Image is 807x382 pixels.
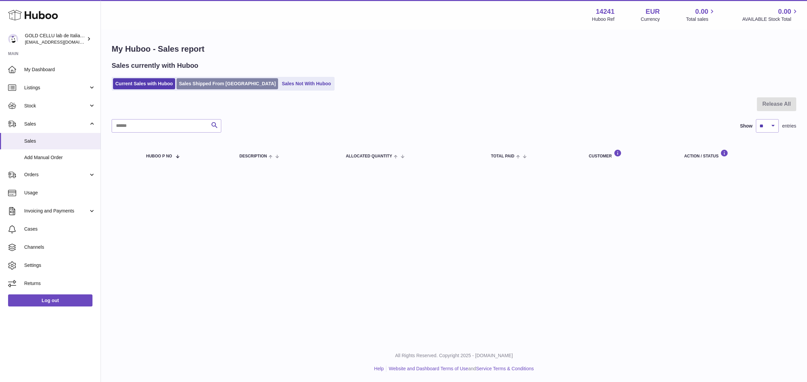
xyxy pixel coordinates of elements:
span: ALLOCATED Quantity [346,154,392,158]
span: Total paid [491,154,514,158]
span: AVAILABLE Stock Total [742,16,799,22]
span: [EMAIL_ADDRESS][DOMAIN_NAME] [25,39,99,45]
a: Current Sales with Huboo [113,78,175,89]
span: entries [782,123,796,129]
span: Invoicing and Payments [24,208,88,214]
div: Action / Status [684,149,790,158]
span: Orders [24,172,88,178]
li: and [386,366,534,372]
span: Sales [24,121,88,127]
strong: 14241 [596,7,615,16]
p: All Rights Reserved. Copyright 2025 - [DOMAIN_NAME] [106,352,802,359]
span: Add Manual Order [24,154,95,161]
span: Settings [24,262,95,269]
span: Cases [24,226,95,232]
a: 0.00 Total sales [686,7,716,22]
strong: EUR [646,7,660,16]
span: Sales [24,138,95,144]
div: Huboo Ref [592,16,615,22]
span: Usage [24,190,95,196]
label: Show [740,123,753,129]
a: Log out [8,294,92,306]
span: Returns [24,280,95,287]
span: 0.00 [695,7,708,16]
span: Huboo P no [146,154,172,158]
span: My Dashboard [24,66,95,73]
span: Description [239,154,267,158]
div: Customer [589,149,671,158]
a: Website and Dashboard Terms of Use [389,366,468,371]
span: Stock [24,103,88,109]
h1: My Huboo - Sales report [112,44,796,54]
h2: Sales currently with Huboo [112,61,198,70]
a: Sales Shipped From [GEOGRAPHIC_DATA] [177,78,278,89]
a: Help [374,366,384,371]
span: Total sales [686,16,716,22]
img: internalAdmin-14241@internal.huboo.com [8,34,18,44]
a: 0.00 AVAILABLE Stock Total [742,7,799,22]
span: 0.00 [778,7,791,16]
a: Sales Not With Huboo [279,78,333,89]
div: GOLD CELLU lab de Italia SRL [25,33,85,45]
a: Service Terms & Conditions [476,366,534,371]
span: Listings [24,85,88,91]
div: Currency [641,16,660,22]
span: Channels [24,244,95,250]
